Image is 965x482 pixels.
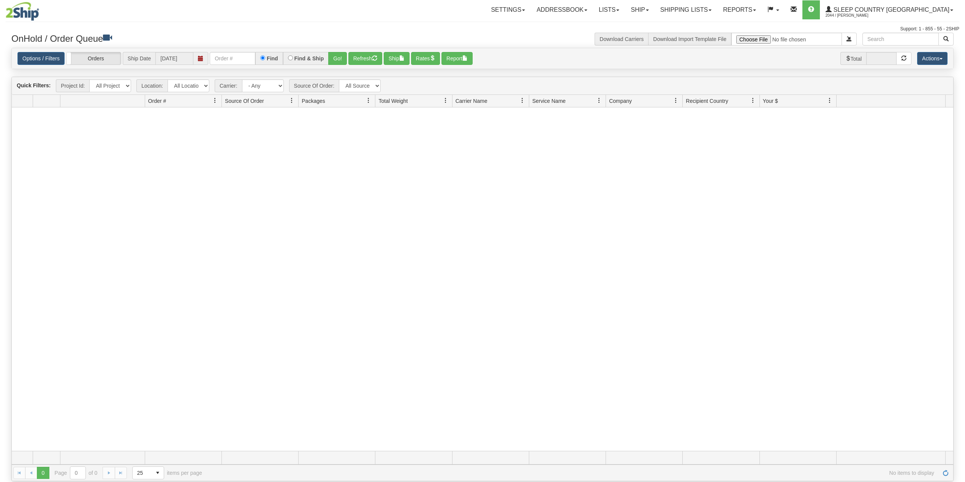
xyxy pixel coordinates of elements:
span: Total [840,52,867,65]
button: Actions [917,52,948,65]
button: Report [441,52,473,65]
a: Lists [593,0,625,19]
a: Packages filter column settings [362,94,375,107]
label: Quick Filters: [17,82,51,89]
a: Addressbook [531,0,593,19]
a: Download Import Template File [653,36,726,42]
button: Rates [411,52,440,65]
a: Ship [625,0,654,19]
span: Carrier Name [456,97,487,105]
span: Page sizes drop down [132,466,164,479]
a: Reports [717,0,762,19]
a: Download Carriers [600,36,644,42]
input: Order # [210,52,255,65]
div: grid toolbar [12,77,953,95]
span: Sleep Country [GEOGRAPHIC_DATA] [832,6,949,13]
span: 2044 / [PERSON_NAME] [826,12,883,19]
a: Options / Filters [17,52,65,65]
span: Location: [136,79,168,92]
span: select [152,467,164,479]
span: Your $ [763,97,778,105]
span: Source Of Order [225,97,264,105]
span: Ship Date [123,52,155,65]
input: Search [862,33,939,46]
span: Source Of Order: [289,79,339,92]
label: Orders [66,52,121,65]
a: Carrier Name filter column settings [516,94,529,107]
a: Shipping lists [655,0,717,19]
a: Source Of Order filter column settings [285,94,298,107]
a: Recipient Country filter column settings [747,94,759,107]
span: Company [609,97,632,105]
a: Settings [485,0,531,19]
span: Packages [302,97,325,105]
h3: OnHold / Order Queue [11,33,477,44]
div: Support: 1 - 855 - 55 - 2SHIP [6,26,959,32]
label: Find [267,56,278,61]
a: Refresh [940,467,952,479]
span: Total Weight [378,97,408,105]
span: Project Id: [56,79,89,92]
button: Go! [328,52,347,65]
a: Company filter column settings [669,94,682,107]
img: logo2044.jpg [6,2,39,21]
span: Recipient Country [686,97,728,105]
span: Order # [148,97,166,105]
a: Order # filter column settings [209,94,221,107]
a: Total Weight filter column settings [439,94,452,107]
a: Service Name filter column settings [593,94,606,107]
a: Your $ filter column settings [823,94,836,107]
button: Search [938,33,954,46]
button: Refresh [348,52,382,65]
span: No items to display [213,470,934,476]
span: Page 0 [37,467,49,479]
span: Carrier: [215,79,242,92]
span: items per page [132,466,202,479]
span: 25 [137,469,147,477]
span: Page of 0 [55,466,98,479]
label: Find & Ship [294,56,324,61]
input: Import [731,33,842,46]
a: Sleep Country [GEOGRAPHIC_DATA] 2044 / [PERSON_NAME] [820,0,959,19]
button: Ship [384,52,410,65]
span: Service Name [532,97,566,105]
